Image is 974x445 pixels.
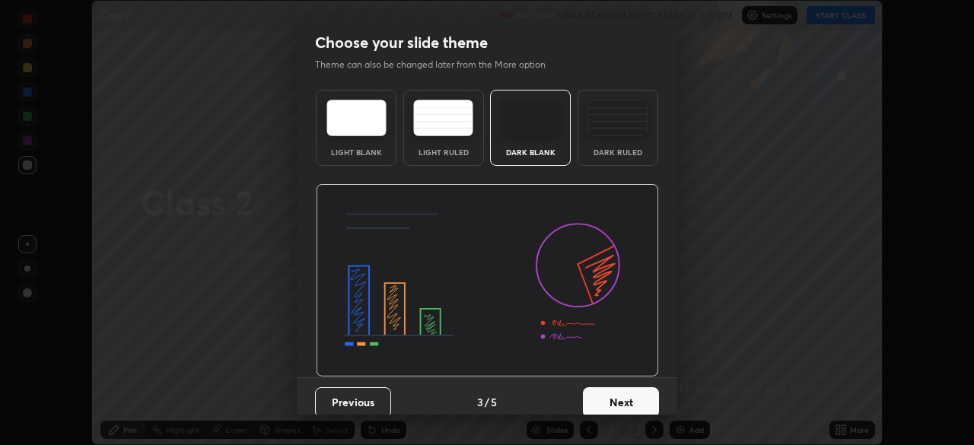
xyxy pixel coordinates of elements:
img: darkThemeBanner.d06ce4a2.svg [316,184,659,377]
button: Next [583,387,659,418]
h4: / [485,394,489,410]
img: lightRuledTheme.5fabf969.svg [413,100,473,136]
div: Light Ruled [413,148,474,156]
div: Dark Ruled [587,148,648,156]
p: Theme can also be changed later from the More option [315,58,562,72]
button: Previous [315,387,391,418]
h4: 3 [477,394,483,410]
img: darkRuledTheme.de295e13.svg [587,100,648,136]
img: darkTheme.f0cc69e5.svg [501,100,561,136]
h2: Choose your slide theme [315,33,488,52]
div: Dark Blank [500,148,561,156]
div: Light Blank [326,148,387,156]
h4: 5 [491,394,497,410]
img: lightTheme.e5ed3b09.svg [326,100,387,136]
